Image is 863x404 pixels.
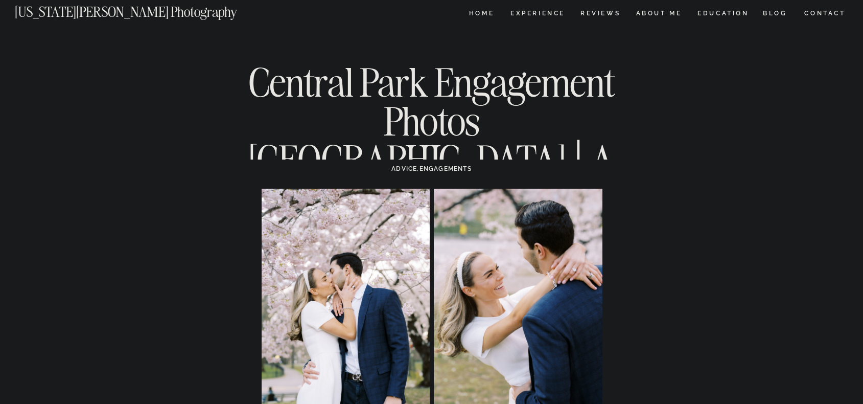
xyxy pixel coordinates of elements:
a: CONTACT [804,8,846,19]
a: REVIEWS [580,10,619,19]
a: ABOUT ME [636,10,682,19]
a: [US_STATE][PERSON_NAME] Photography [15,5,271,14]
h3: , [283,164,580,173]
a: ENGAGEMENTS [419,165,472,172]
a: HOME [467,10,496,19]
a: BLOG [763,10,787,19]
a: ADVICE [391,165,417,172]
h1: Central Park Engagement Photos [GEOGRAPHIC_DATA] | A Complete Guide [246,63,617,217]
a: Experience [510,10,564,19]
a: EDUCATION [696,10,750,19]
